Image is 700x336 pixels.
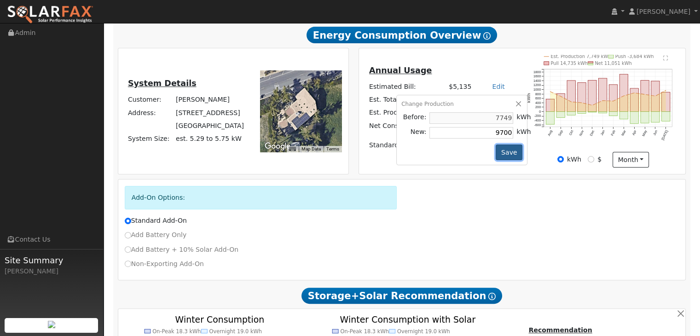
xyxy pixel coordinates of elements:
text: Est. Production 7,749 kWh [551,54,611,59]
input: Add Battery Only [125,232,131,238]
input: $ [588,156,594,162]
rect: onclick="" [619,112,628,119]
circle: onclick="" [581,102,583,104]
circle: onclick="" [665,90,666,91]
circle: onclick="" [655,96,656,97]
text: [DATE] [660,130,669,141]
rect: onclick="" [641,112,649,123]
text: Jan [600,130,606,137]
rect: onclick="" [651,81,660,111]
button: Keyboard shortcuts [289,146,295,152]
circle: onclick="" [644,94,646,95]
text: 0 [539,110,541,114]
text: 400 [535,101,541,105]
text: Winter Consumption [175,314,264,324]
text: Overnight 19.0 kWh [209,328,262,335]
text: Jun [652,130,658,137]
img: Google [262,140,293,152]
text: 1000 [533,87,541,92]
rect: onclick="" [619,75,628,112]
circle: onclick="" [602,100,603,101]
label: Non-Exporting Add-On [125,259,204,269]
text: kWh [527,93,532,103]
rect: onclick="" [546,112,554,125]
td: Standard Add-On [367,139,515,152]
circle: onclick="" [623,95,625,97]
td: [STREET_ADDRESS] [174,106,245,119]
circle: onclick="" [550,91,551,93]
td: Customer: [126,93,174,106]
u: Annual Usage [369,66,432,75]
rect: onclick="" [578,112,586,114]
td: New: [401,125,428,140]
td: Est. Total Consumption: [367,93,447,106]
circle: onclick="" [592,105,593,106]
i: Show Help [483,32,491,40]
rect: onclick="" [630,88,638,112]
td: [GEOGRAPHIC_DATA] [174,119,245,132]
td: Estimated Bill: [367,80,447,93]
span: est. 5.29 to 5.75 kW [176,135,242,142]
rect: onclick="" [588,81,596,112]
text: 600 [535,97,541,101]
rect: onclick="" [662,93,670,112]
rect: onclick="" [599,112,607,113]
text: -400 [534,118,541,122]
button: month [613,152,649,168]
label: Add Battery + 10% Solar Add-On [125,245,239,255]
a: Open this area in Google Maps (opens a new window) [262,140,293,152]
text: Nov [579,129,585,137]
rect: onclick="" [556,112,565,118]
u: Recommendation [528,326,592,334]
input: Standard Add-On [125,218,131,224]
text: Overnight 19.0 kWh [397,328,450,335]
text: -600 [534,123,541,127]
button: Map Data [301,146,321,152]
input: Non-Exporting Add-On [125,261,131,267]
i: Show Help [488,293,496,300]
circle: onclick="" [571,101,572,103]
td: [PERSON_NAME] [174,93,245,106]
rect: onclick="" [662,112,670,122]
td: kWh [473,93,515,106]
rect: onclick="" [599,78,607,112]
text: 200 [535,105,541,110]
text: May [642,129,648,137]
text:  [663,55,668,61]
text: Oct [568,130,574,136]
text: Mar [620,129,627,137]
rect: onclick="" [567,81,575,112]
span: Storage+Solar Recommendation [301,288,502,304]
u: System Details [128,79,197,88]
rect: onclick="" [630,112,638,124]
td: $5,135 [447,80,473,93]
span: Site Summary [5,254,98,266]
input: kWh [557,156,564,162]
circle: onclick="" [613,101,614,102]
td: Before: [401,110,428,125]
circle: onclick="" [634,93,635,94]
circle: onclick="" [560,96,561,97]
rect: onclick="" [609,85,618,112]
button: Save [496,145,522,160]
text: Pull 14,735 kWh [551,61,588,66]
span: [PERSON_NAME] [636,8,690,15]
td: Est. Production Before: [367,106,447,120]
text: On-Peak 18.3 kWh [341,328,389,335]
label: Add Battery Only [125,230,187,240]
div: [PERSON_NAME] [5,266,98,276]
text: 1200 [533,83,541,87]
div: Add-On Options: [125,186,397,209]
text: Sep [557,130,564,137]
rect: onclick="" [556,94,565,112]
td: System Size [174,132,245,145]
text: Apr [631,129,637,136]
td: System Size: [126,132,174,145]
rect: onclick="" [609,112,618,116]
a: Terms [326,146,339,151]
label: Standard Add-On [125,216,187,226]
rect: onclick="" [546,99,554,112]
text: Winter Consumption with Solar [340,314,476,324]
span: Energy Consumption Overview [307,27,497,43]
